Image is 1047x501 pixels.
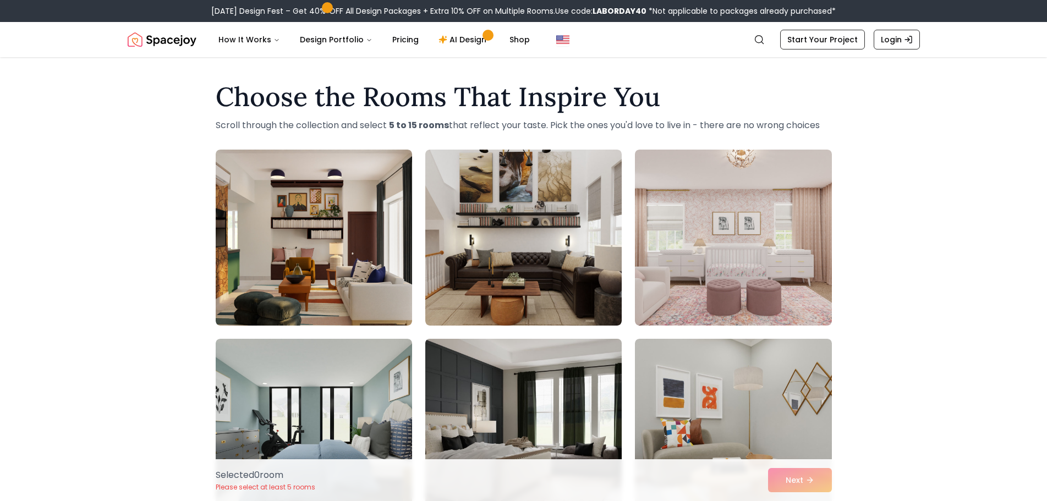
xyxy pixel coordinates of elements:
img: Room room-2 [425,150,622,326]
button: How It Works [210,29,289,51]
a: Start Your Project [780,30,865,49]
img: United States [556,33,569,46]
a: AI Design [430,29,498,51]
img: Spacejoy Logo [128,29,196,51]
h1: Choose the Rooms That Inspire You [216,84,832,110]
img: Room room-3 [635,150,831,326]
b: LABORDAY40 [593,5,646,16]
p: Scroll through the collection and select that reflect your taste. Pick the ones you'd love to liv... [216,119,832,132]
nav: Main [210,29,539,51]
a: Login [874,30,920,49]
span: Use code: [555,5,646,16]
button: Design Portfolio [291,29,381,51]
div: [DATE] Design Fest – Get 40% OFF All Design Packages + Extra 10% OFF on Multiple Rooms. [211,5,836,16]
strong: 5 to 15 rooms [389,119,449,131]
a: Pricing [383,29,427,51]
p: Selected 0 room [216,469,315,482]
span: *Not applicable to packages already purchased* [646,5,836,16]
a: Spacejoy [128,29,196,51]
a: Shop [501,29,539,51]
nav: Global [128,22,920,57]
img: Room room-1 [216,150,412,326]
p: Please select at least 5 rooms [216,483,315,492]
